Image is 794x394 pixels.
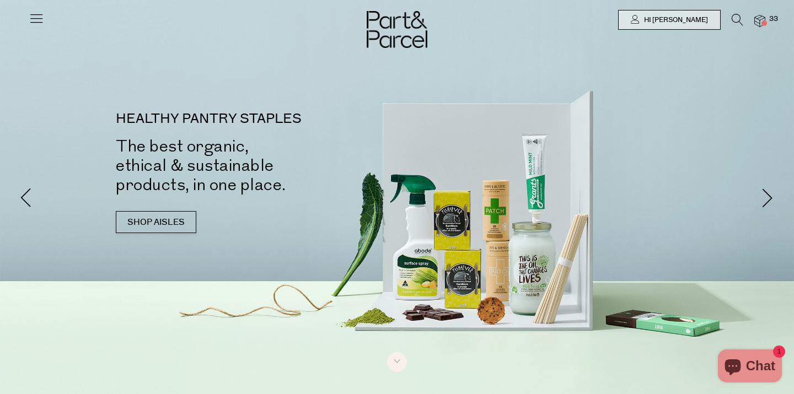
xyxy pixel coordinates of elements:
[116,112,414,126] p: HEALTHY PANTRY STAPLES
[641,15,708,25] span: Hi [PERSON_NAME]
[116,137,414,195] h2: The best organic, ethical & sustainable products, in one place.
[766,14,781,24] span: 33
[367,11,427,48] img: Part&Parcel
[754,15,765,26] a: 33
[715,349,785,385] inbox-online-store-chat: Shopify online store chat
[618,10,721,30] a: Hi [PERSON_NAME]
[116,211,196,233] a: SHOP AISLES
